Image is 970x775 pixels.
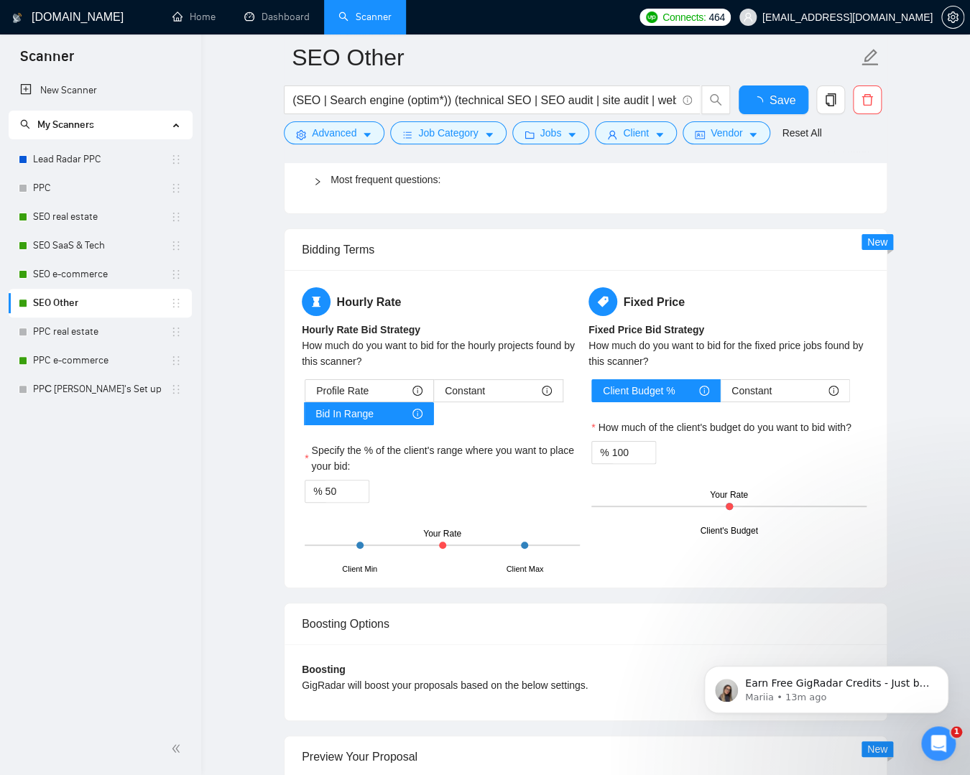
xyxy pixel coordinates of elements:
[853,85,882,114] button: delete
[170,269,182,280] span: holder
[418,125,478,141] span: Job Category
[312,125,356,141] span: Advanced
[284,121,384,144] button: settingAdvancedcaret-down
[170,326,182,338] span: holder
[867,743,887,755] span: New
[338,11,392,23] a: searchScanner
[588,287,617,316] span: tag
[170,182,182,194] span: holder
[315,403,374,424] span: Bid In Range
[595,121,677,144] button: userClientcaret-down
[402,129,412,140] span: bars
[302,163,869,196] div: Most frequent questions:
[296,129,306,140] span: setting
[292,40,858,75] input: Scanner name...
[313,177,322,186] span: right
[331,174,440,185] a: Most frequent questions:
[603,380,675,402] span: Client Budget %
[861,48,879,67] span: edit
[170,355,182,366] span: holder
[655,129,665,140] span: caret-down
[423,527,461,541] div: Your Rate
[817,93,844,106] span: copy
[412,409,422,419] span: info-circle
[302,677,728,693] div: GigRadar will boost your proposals based on the below settings.
[752,96,769,108] span: loading
[588,338,869,369] div: How much do you want to bid for the fixed price jobs found by this scanner?
[9,46,86,76] span: Scanner
[9,260,192,289] li: SEO e-commerce
[731,380,772,402] span: Constant
[33,317,170,346] a: PPC real estate
[695,129,705,140] span: idcard
[9,76,192,105] li: New Scanner
[611,442,655,463] input: How much of the client's budget do you want to bid with?
[816,85,845,114] button: copy
[33,231,170,260] a: SEO SaaS & Tech
[33,289,170,317] a: SEO Other
[739,85,808,114] button: Save
[9,346,192,375] li: PPC e-commerce
[302,229,869,270] div: Bidding Terms
[702,93,729,106] span: search
[699,386,709,396] span: info-circle
[941,6,964,29] button: setting
[701,85,730,114] button: search
[305,442,580,474] label: Specify the % of the client's range where you want to place your bid:
[512,121,590,144] button: folderJobscaret-down
[782,125,821,141] a: Reset All
[171,741,185,756] span: double-left
[12,6,22,29] img: logo
[828,386,839,396] span: info-circle
[921,726,956,761] iframe: Intercom live chat
[540,125,562,141] span: Jobs
[33,174,170,203] a: PPC
[33,346,170,375] a: PPC e-commerce
[484,129,494,140] span: caret-down
[867,236,887,248] span: New
[412,386,422,396] span: info-circle
[683,636,970,736] iframe: Intercom notifications message
[20,119,94,131] span: My Scanners
[33,260,170,289] a: SEO e-commerce
[20,76,180,105] a: New Scanner
[316,380,369,402] span: Profile Rate
[170,297,182,309] span: holder
[506,563,543,575] div: Client Max
[33,375,170,404] a: PPС [PERSON_NAME]'s Set up
[170,384,182,395] span: holder
[700,524,757,538] div: Client's Budget
[525,129,535,140] span: folder
[9,289,192,317] li: SEO Other
[302,287,331,316] span: hourglass
[302,324,420,335] b: Hourly Rate Bid Strategy
[662,9,706,25] span: Connects:
[683,96,692,105] span: info-circle
[170,240,182,251] span: holder
[302,664,346,675] b: Boosting
[607,129,617,140] span: user
[9,174,192,203] li: PPC
[172,11,216,23] a: homeHome
[445,380,485,402] span: Constant
[646,11,657,23] img: upwork-logo.png
[588,287,869,316] h5: Fixed Price
[9,375,192,404] li: PPС Misha's Set up
[390,121,506,144] button: barsJob Categorycaret-down
[302,338,583,369] div: How much do you want to bid for the hourly projects found by this scanner?
[588,324,704,335] b: Fixed Price Bid Strategy
[325,481,369,502] input: Specify the % of the client's range where you want to place your bid:
[170,154,182,165] span: holder
[37,119,94,131] span: My Scanners
[748,129,758,140] span: caret-down
[708,9,724,25] span: 464
[33,203,170,231] a: SEO real estate
[20,119,30,129] span: search
[9,203,192,231] li: SEO real estate
[770,91,795,109] span: Save
[567,129,577,140] span: caret-down
[542,386,552,396] span: info-circle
